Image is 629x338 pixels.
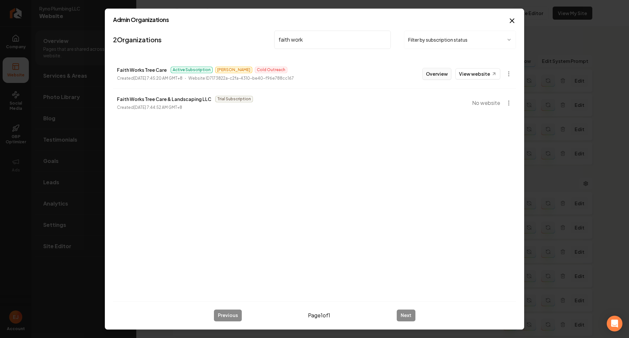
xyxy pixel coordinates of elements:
[455,68,500,79] a: View website
[113,35,162,44] a: 2Organizations
[117,75,182,82] p: Created
[422,68,451,80] button: Overview
[188,75,294,82] p: Website ID 7173822a-c2fa-4310-be40-f96e788cc167
[171,67,213,73] span: Active Subscription
[255,67,287,73] span: Cold Outreach
[215,67,252,73] span: [PERSON_NAME]
[134,76,182,81] time: [DATE] 7:45:20 AM GMT+8
[308,311,330,319] span: Page 1 of 1
[215,96,253,102] span: Trial Subscription
[134,105,182,110] time: [DATE] 7:44:52 AM GMT+8
[117,95,211,103] p: Faith Works Tree Care & Landscaping LLC
[274,30,391,49] input: Search by name or ID
[472,99,500,107] span: No website
[117,104,182,111] p: Created
[117,66,167,74] p: Faith Works Tree Care
[113,17,516,23] h2: Admin Organizations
